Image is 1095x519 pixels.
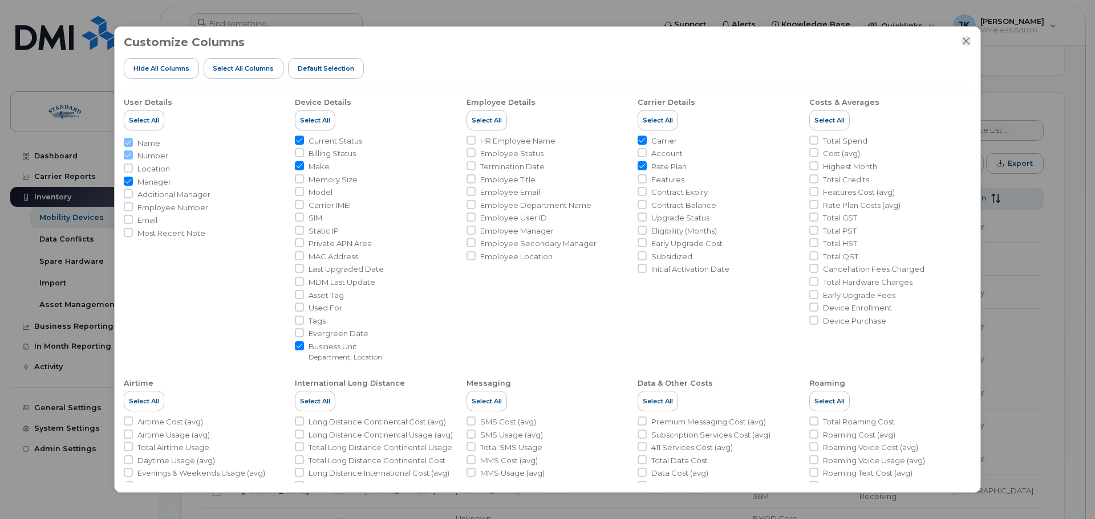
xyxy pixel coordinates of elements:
span: Select All [300,397,330,406]
small: Department, Location [309,353,382,361]
span: Select All [300,116,330,125]
div: International Long Distance [295,378,405,389]
span: Current Status [309,136,362,146]
span: Hide All Columns [133,64,189,73]
span: Used For [309,303,342,313]
span: Select All [814,116,845,125]
span: Roaming Text Cost (avg) [823,468,912,479]
span: MAC Address [309,251,358,262]
span: Evergreen Date [309,328,368,339]
button: Select All [467,391,507,411]
span: Select All [129,116,159,125]
button: Select All [638,110,678,130]
div: Messaging [467,378,511,389]
div: Data & Other Costs [638,378,713,389]
span: Memory Size [309,174,358,185]
span: Early Upgrade Cost [651,238,723,249]
span: Employee Secondary Manager [480,238,597,249]
span: Select All [472,397,502,406]
span: Total Hardware Charges [823,277,912,288]
div: Costs & Averages [809,97,879,108]
div: Employee Details [467,97,536,108]
span: Roaming Voice Usage (avg) [823,455,925,466]
span: Total SMS Usage [480,442,542,453]
span: SIM [309,212,322,223]
span: Premium Messaging Cost (avg) [651,416,766,427]
span: Static IP [309,226,339,236]
span: Contract Balance [651,200,716,211]
span: Device Enrollment [823,303,892,313]
span: Subsidized [651,251,692,262]
span: Total Long Distance Continental Cost [309,455,445,466]
span: Select All [129,397,159,406]
span: Long Distance International Usage (avg) [309,481,456,492]
span: Features Cost (avg) [823,187,895,198]
span: 411 Services Cost (avg) [651,442,733,453]
span: Carrier [651,136,677,146]
span: Cost (avg) [823,148,860,159]
button: Select All [809,110,850,130]
button: Select All [809,391,850,411]
div: User Details [124,97,172,108]
span: Roaming Voice Cost (avg) [823,442,918,453]
span: Select All [643,116,673,125]
span: Upgrade Status [651,212,709,223]
span: Location [137,164,170,174]
span: Eligibility (Months) [651,226,717,236]
span: Employee Department Name [480,200,591,211]
button: Select All [295,391,335,411]
span: MDM Last Update [309,277,375,288]
span: Rate Plan [651,161,687,172]
span: Termination Date [480,161,545,172]
span: Email [137,215,157,226]
span: Employee Title [480,174,536,185]
span: Airtime Cost (avg) [137,416,203,427]
span: Name [137,138,160,149]
span: Select all Columns [213,64,274,73]
span: Total QST [823,251,858,262]
span: Total Spend [823,136,867,146]
span: Employee Manager [480,226,554,236]
button: Hide All Columns [124,58,199,79]
span: Daytime Usage (avg) [137,455,215,466]
span: Data Cost (avg) [651,468,708,479]
span: Long Distance International Cost (avg) [309,468,449,479]
span: Select All [814,397,845,406]
button: Select All [124,391,164,411]
button: Select All [295,110,335,130]
span: Rate Plan Costs (avg) [823,200,901,211]
h3: Customize Columns [124,36,245,48]
span: Number [137,150,168,161]
span: Model [309,187,332,198]
span: Mobile to Mobile Usage (avg) [137,481,246,492]
span: Tags [309,316,326,326]
div: Carrier Details [638,97,695,108]
span: SMS Cost (avg) [480,416,536,427]
span: Evenings & Weekends Usage (avg) [137,468,265,479]
span: Roaming Text Usage (avg) [823,481,919,492]
span: Total Credits [823,174,869,185]
span: Make [309,161,330,172]
span: Employee Number [137,202,208,213]
span: Roaming Cost (avg) [823,430,895,440]
span: HR Employee Name [480,136,555,146]
span: Last Upgraded Date [309,264,384,275]
button: Close [961,36,971,46]
span: Employee Status [480,148,544,159]
div: Roaming [809,378,845,389]
span: Subscription Services Cost (avg) [651,430,770,440]
span: Most Recent Note [137,228,205,239]
span: SMS Usage (avg) [480,430,543,440]
span: Default Selection [298,64,354,73]
span: Total PST [823,226,857,236]
button: Default Selection [288,58,364,79]
span: Device Purchase [823,316,886,326]
span: Employee Location [480,251,553,262]
span: Total HST [823,238,857,249]
span: Airtime Usage (avg) [137,430,210,440]
button: Select All [638,391,678,411]
span: Contract Expiry [651,187,708,198]
span: Account [651,148,683,159]
span: Billing Status [309,148,356,159]
span: Total Data Cost [651,455,708,466]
